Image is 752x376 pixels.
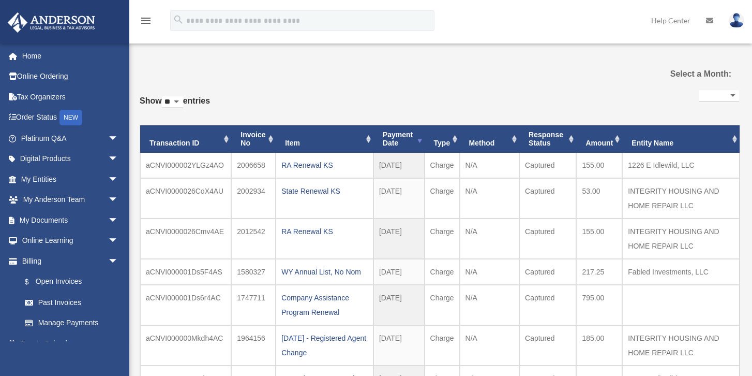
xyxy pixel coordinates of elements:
th: Amount: activate to sort column ascending [576,125,622,153]
td: 155.00 [576,219,622,259]
a: Online Learningarrow_drop_down [7,230,134,251]
span: arrow_drop_down [108,251,129,272]
a: menu [140,18,152,27]
th: Payment Date: activate to sort column ascending [373,125,425,153]
td: N/A [460,178,520,219]
span: arrow_drop_down [108,169,129,190]
td: Charge [425,325,460,366]
td: Captured [519,153,576,178]
span: arrow_drop_down [108,210,129,231]
td: INTEGRITY HOUSING AND HOME REPAIR LLC [622,219,740,259]
td: [DATE] [373,178,425,219]
a: Past Invoices [14,292,129,313]
td: aCNVI000001Ds6r4AC [140,285,231,325]
td: 795.00 [576,285,622,325]
td: Charge [425,259,460,285]
div: Company Assistance Program Renewal [281,291,368,320]
select: Showentries [162,96,183,108]
span: arrow_drop_down [108,190,129,211]
td: INTEGRITY HOUSING AND HOME REPAIR LLC [622,178,740,219]
span: $ [31,276,36,288]
td: [DATE] [373,285,425,325]
td: INTEGRITY HOUSING AND HOME REPAIR LLC [622,325,740,366]
th: Item: activate to sort column ascending [276,125,373,153]
td: Captured [519,178,576,219]
td: 1964156 [231,325,276,366]
td: 185.00 [576,325,622,366]
td: aCNVI000002YLGz4AO [140,153,231,178]
td: aCNVI000001Ds5F4AS [140,259,231,285]
td: N/A [460,259,520,285]
i: menu [140,15,152,27]
td: N/A [460,325,520,366]
td: Captured [519,325,576,366]
label: Select a Month: [647,67,731,81]
img: Anderson Advisors Platinum Portal [5,12,98,33]
span: arrow_drop_down [108,149,129,170]
a: Events Calendar [7,333,134,354]
td: 217.25 [576,259,622,285]
span: arrow_drop_down [108,128,129,149]
td: 2012542 [231,219,276,259]
td: Charge [425,153,460,178]
td: 155.00 [576,153,622,178]
a: $Open Invoices [14,271,134,293]
div: WY Annual List, No Nom [281,265,368,279]
td: [DATE] [373,153,425,178]
div: RA Renewal KS [281,224,368,239]
label: Show entries [140,94,210,119]
div: [DATE] - Registered Agent Change [281,331,368,360]
td: Fabled Investments, LLC [622,259,740,285]
td: Captured [519,219,576,259]
td: 1580327 [231,259,276,285]
td: Captured [519,285,576,325]
th: Invoice No: activate to sort column ascending [231,125,276,153]
td: [DATE] [373,325,425,366]
td: N/A [460,219,520,259]
td: N/A [460,153,520,178]
a: My Entitiesarrow_drop_down [7,169,134,190]
td: aCNVI000000Mkdh4AC [140,325,231,366]
td: [DATE] [373,219,425,259]
a: Online Ordering [7,66,134,87]
td: 1747711 [231,285,276,325]
span: arrow_drop_down [108,230,129,252]
td: Charge [425,219,460,259]
th: Entity Name: activate to sort column ascending [622,125,740,153]
a: Billingarrow_drop_down [7,251,134,271]
td: Charge [425,178,460,219]
td: aCNVI0000026CoX4AU [140,178,231,219]
a: Order StatusNEW [7,107,134,128]
i: search [173,14,184,25]
a: Digital Productsarrow_drop_down [7,149,134,169]
img: User Pic [729,13,744,28]
div: RA Renewal KS [281,158,368,172]
td: [DATE] [373,259,425,285]
a: Manage Payments [14,313,134,334]
td: 2002934 [231,178,276,219]
th: Method: activate to sort column ascending [460,125,520,153]
td: aCNVI0000026Cmv4AE [140,219,231,259]
a: Home [7,46,134,66]
th: Type: activate to sort column ascending [425,125,460,153]
div: NEW [59,110,82,125]
td: Captured [519,259,576,285]
td: 2006658 [231,153,276,178]
td: N/A [460,285,520,325]
td: 53.00 [576,178,622,219]
div: State Renewal KS [281,184,368,198]
th: Response Status: activate to sort column ascending [519,125,576,153]
a: Tax Organizers [7,86,134,107]
a: My Documentsarrow_drop_down [7,210,134,230]
td: Charge [425,285,460,325]
a: Platinum Q&Aarrow_drop_down [7,128,134,149]
a: My Anderson Teamarrow_drop_down [7,190,134,210]
th: Transaction ID: activate to sort column ascending [140,125,231,153]
td: 1226 E Idlewild, LLC [622,153,740,178]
